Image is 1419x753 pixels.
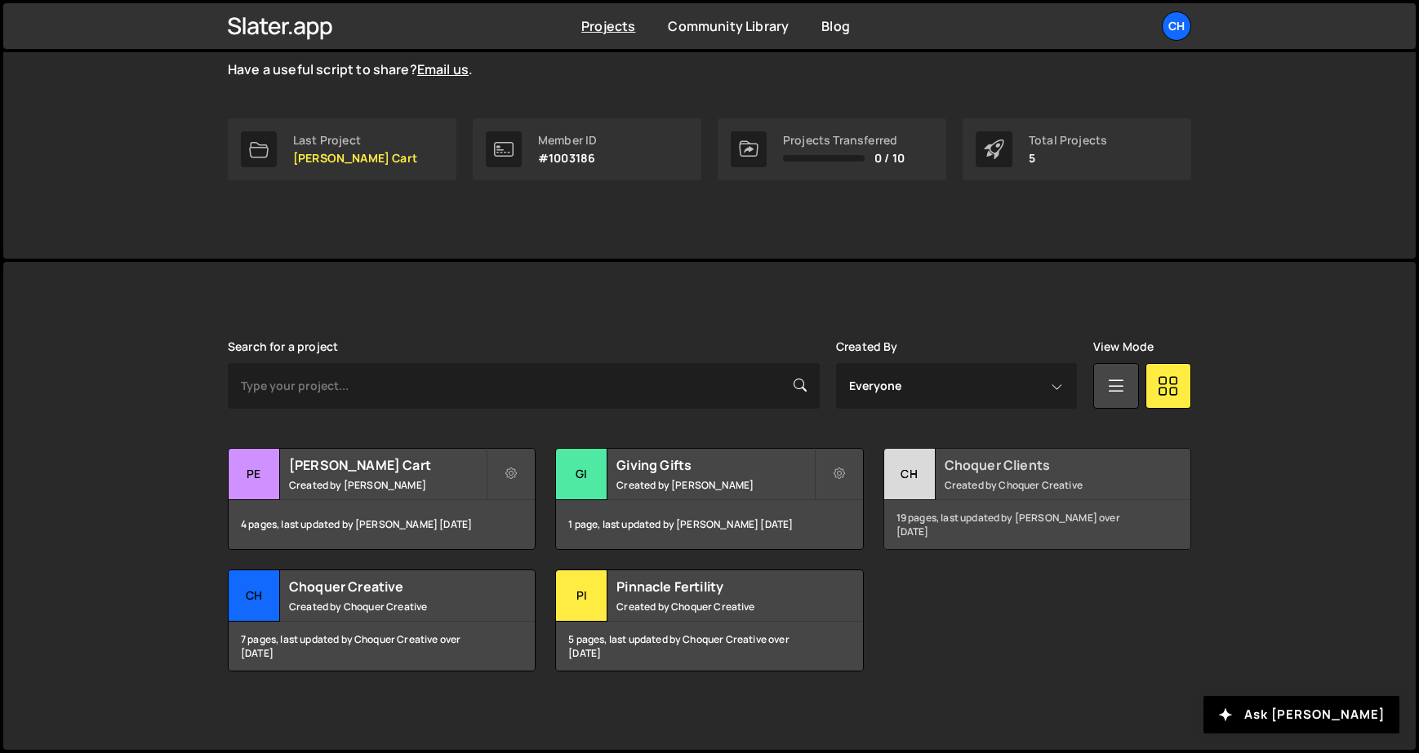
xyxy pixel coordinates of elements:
[884,500,1190,549] div: 19 pages, last updated by [PERSON_NAME] over [DATE]
[289,478,486,492] small: Created by [PERSON_NAME]
[945,478,1141,492] small: Created by Choquer Creative
[884,449,936,500] div: Ch
[228,363,820,409] input: Type your project...
[289,456,486,474] h2: [PERSON_NAME] Cart
[556,622,862,671] div: 5 pages, last updated by Choquer Creative over [DATE]
[555,448,863,550] a: Gi Giving Gifts Created by [PERSON_NAME] 1 page, last updated by [PERSON_NAME] [DATE]
[555,569,863,671] a: Pi Pinnacle Fertility Created by Choquer Creative 5 pages, last updated by Choquer Creative over ...
[228,340,338,353] label: Search for a project
[289,600,486,613] small: Created by Choquer Creative
[289,578,486,596] h2: Choquer Creative
[556,500,862,549] div: 1 page, last updated by [PERSON_NAME] [DATE]
[293,152,417,165] p: [PERSON_NAME] Cart
[1203,696,1399,733] button: Ask [PERSON_NAME]
[1029,134,1107,147] div: Total Projects
[1093,340,1154,353] label: View Mode
[556,570,607,622] div: Pi
[616,478,813,492] small: Created by [PERSON_NAME]
[821,17,850,35] a: Blog
[616,578,813,596] h2: Pinnacle Fertility
[616,456,813,474] h2: Giving Gifts
[228,118,456,180] a: Last Project [PERSON_NAME] Cart
[228,569,536,671] a: Ch Choquer Creative Created by Choquer Creative 7 pages, last updated by Choquer Creative over [D...
[538,134,597,147] div: Member ID
[228,448,536,550] a: Pe [PERSON_NAME] Cart Created by [PERSON_NAME] 4 pages, last updated by [PERSON_NAME] [DATE]
[874,152,905,165] span: 0 / 10
[1029,152,1107,165] p: 5
[668,17,789,35] a: Community Library
[945,456,1141,474] h2: Choquer Clients
[229,622,535,671] div: 7 pages, last updated by Choquer Creative over [DATE]
[229,449,280,500] div: Pe
[556,449,607,500] div: Gi
[1162,11,1191,41] a: Ch
[417,60,469,78] a: Email us
[229,500,535,549] div: 4 pages, last updated by [PERSON_NAME] [DATE]
[783,134,905,147] div: Projects Transferred
[538,152,597,165] p: #1003186
[293,134,417,147] div: Last Project
[229,570,280,622] div: Ch
[883,448,1191,550] a: Ch Choquer Clients Created by Choquer Creative 19 pages, last updated by [PERSON_NAME] over [DATE]
[616,600,813,613] small: Created by Choquer Creative
[836,340,898,353] label: Created By
[581,17,635,35] a: Projects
